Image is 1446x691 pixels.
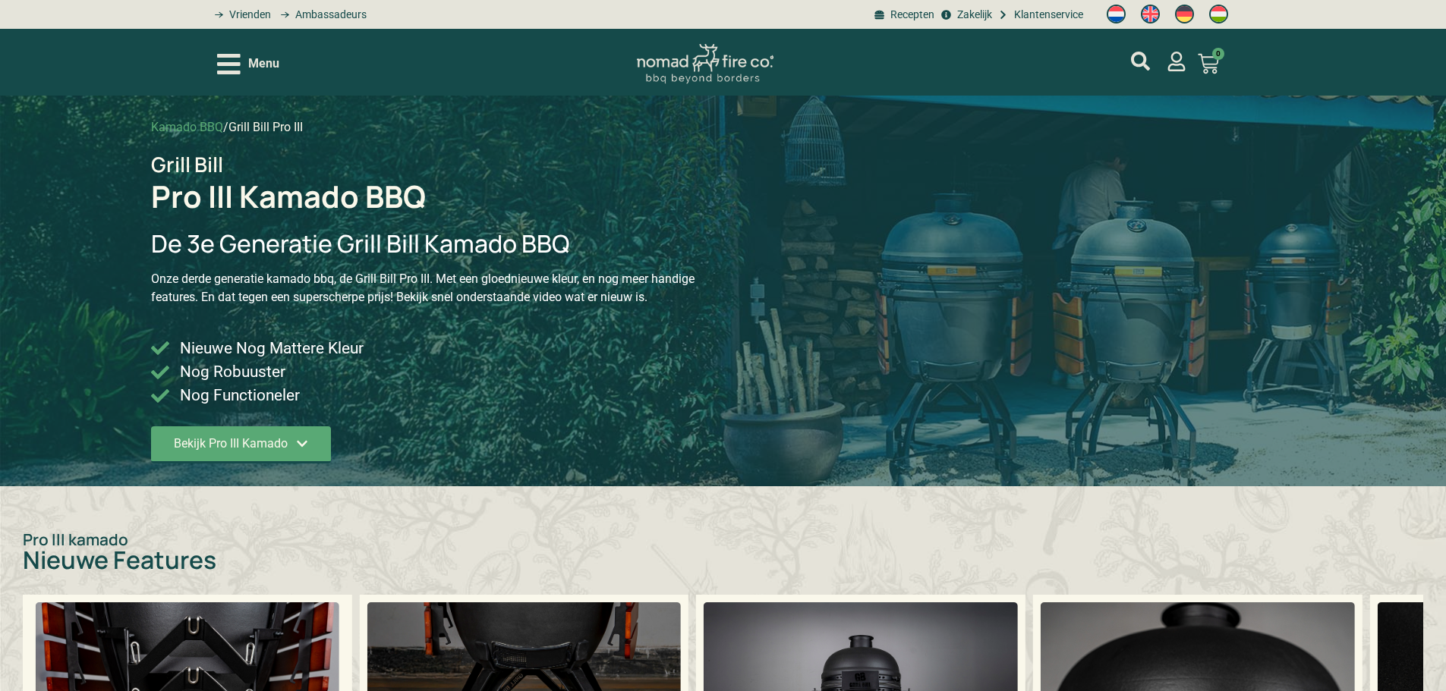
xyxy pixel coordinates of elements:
[1209,5,1228,24] img: Hongaars
[223,120,228,134] span: /
[176,360,285,384] span: Nog Robuuster
[209,7,271,23] a: grill bill vrienden
[1212,48,1224,60] span: 0
[151,150,223,178] span: Grill Bill
[151,426,331,463] a: Bekijk Pro III Kamado
[151,181,426,212] h1: Pro III Kamado BBQ
[23,532,1423,548] p: Pro III kamado
[225,7,271,23] span: Vrienden
[1107,5,1126,24] img: Nederlands
[1202,1,1236,28] a: Switch to Hongaars
[248,55,279,73] span: Menu
[996,7,1083,23] a: grill bill klantenservice
[176,337,364,360] span: Nieuwe Nog Mattere Kleur
[1175,5,1194,24] img: Duits
[1167,1,1202,28] a: Switch to Duits
[1133,1,1167,28] a: Switch to Engels
[275,7,366,23] a: grill bill ambassadors
[872,7,934,23] a: BBQ recepten
[176,384,300,407] span: Nog Functioneler
[291,7,367,23] span: Ambassadeurs
[1010,7,1083,23] span: Klantenservice
[1180,44,1237,83] a: 0
[151,270,723,306] p: Onze derde generatie kamado bbq, de Grill Bill Pro III. Met een gloednieuwe kleur, en nog meer ha...
[938,7,991,23] a: grill bill zakeljk
[217,51,279,77] div: Open/Close Menu
[1167,52,1186,71] a: mijn account
[228,120,303,134] span: Grill Bill Pro III
[1141,5,1160,24] img: Engels
[151,118,303,137] nav: breadcrumbs
[151,120,223,134] a: Kamado BBQ
[953,7,992,23] span: Zakelijk
[174,438,288,450] span: Bekijk Pro III Kamado
[637,44,773,84] img: Nomad Logo
[1131,52,1150,71] a: mijn account
[23,548,1423,572] h2: Nieuwe Features
[151,229,723,258] h2: De 3e Generatie Grill Bill Kamado BBQ
[887,7,934,23] span: Recepten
